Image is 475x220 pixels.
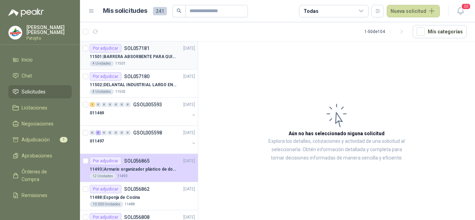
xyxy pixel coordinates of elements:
div: Por adjudicar [90,185,121,193]
a: Aprobaciones [8,149,72,162]
p: 011497 [90,138,104,145]
p: 11501 [115,61,126,66]
div: 0 [119,102,124,107]
button: Mís categorías [413,25,467,38]
div: Por adjudicar [90,157,121,165]
span: Aprobaciones [22,152,52,160]
a: Chat [8,69,72,82]
span: 20 [461,3,471,10]
h3: Aún no has seleccionado niguna solicitud [289,130,385,137]
img: Logo peakr [8,8,44,17]
div: 0 [107,102,113,107]
p: [PERSON_NAME] [PERSON_NAME] [26,25,72,35]
span: Solicitudes [22,88,46,96]
h1: Mis solicitudes [103,6,147,16]
div: 4 Unidades [90,61,114,66]
a: Solicitudes [8,85,72,98]
a: 0 6 0 0 0 0 0 GSOL005598[DATE] 011497 [90,129,196,151]
p: 11502 [115,89,126,95]
p: 11493 [117,173,128,179]
div: 10.000 Unidades [90,202,123,207]
div: Por adjudicar [90,44,121,52]
p: SOL056808 [124,215,150,220]
p: 11493 | Armario organizador plástico de dos puertas de acuerdo a la imagen adjunta [90,166,176,173]
span: Órdenes de Compra [22,168,65,183]
div: 0 [113,130,119,135]
img: Company Logo [9,26,22,39]
div: 4 Unidades [90,89,114,95]
p: 11488 [124,202,135,207]
p: [DATE] [183,158,195,164]
a: Licitaciones [8,101,72,114]
div: 1 [90,102,95,107]
p: Explora los detalles, cotizaciones y actividad de una solicitud al seleccionarla. Obtén informaci... [268,137,405,162]
div: 0 [125,102,130,107]
p: 11501 | BARRERA ABSORBENTE PARA QUIMICOS (DERRAME DE HIPOCLORITO) [90,54,176,60]
div: 12 Unidades [90,173,116,179]
p: SOL057180 [124,74,150,79]
div: 1 - 50 de 104 [364,26,407,37]
span: 241 [153,7,167,15]
span: Negociaciones [22,120,54,128]
div: 0 [113,102,119,107]
p: SOL056862 [124,187,150,192]
button: 20 [454,5,467,17]
a: 1 0 0 0 0 0 0 GSOL005593[DATE] 011469 [90,100,196,123]
p: [DATE] [183,186,195,193]
div: 0 [102,102,107,107]
p: [DATE] [183,45,195,52]
a: Por adjudicarSOL057181[DATE] 11501 |BARRERA ABSORBENTE PARA QUIMICOS (DERRAME DE HIPOCLORITO)4 Un... [80,41,198,70]
div: 0 [125,130,130,135]
div: Todas [304,7,318,15]
div: Por adjudicar [90,72,121,81]
p: GSOL005593 [133,102,162,107]
a: Órdenes de Compra [8,165,72,186]
p: 11502 | DELANTAL INDUSTRIAL LARGO EN PVC COLOR AMARILLO [90,82,176,88]
span: search [177,8,182,13]
a: Por adjudicarSOL056862[DATE] 11488 |Esponja de Cocina10.000 Unidades11488 [80,182,198,210]
p: [DATE] [183,73,195,80]
span: Remisiones [22,192,47,199]
p: Patojito [26,36,72,40]
p: 11488 | Esponja de Cocina [90,194,140,201]
div: 0 [102,130,107,135]
a: Inicio [8,53,72,66]
a: Remisiones [8,189,72,202]
a: Por adjudicarSOL057180[DATE] 11502 |DELANTAL INDUSTRIAL LARGO EN PVC COLOR AMARILLO4 Unidades11502 [80,70,198,98]
p: [DATE] [183,130,195,136]
div: 0 [119,130,124,135]
p: 011469 [90,110,104,116]
p: GSOL005598 [133,130,162,135]
span: Adjudicación [22,136,50,144]
a: Por adjudicarSOL056865[DATE] 11493 |Armario organizador plástico de dos puertas de acuerdo a la i... [80,154,198,182]
div: 0 [90,130,95,135]
p: SOL057181 [124,46,150,51]
p: SOL056865 [124,158,150,163]
div: 0 [107,130,113,135]
span: Inicio [22,56,33,64]
span: Licitaciones [22,104,47,112]
a: Adjudicación1 [8,133,72,146]
div: 6 [96,130,101,135]
div: 0 [96,102,101,107]
p: [DATE] [183,101,195,108]
a: Negociaciones [8,117,72,130]
span: Chat [22,72,32,80]
button: Nueva solicitud [387,5,440,17]
span: 1 [60,137,67,142]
